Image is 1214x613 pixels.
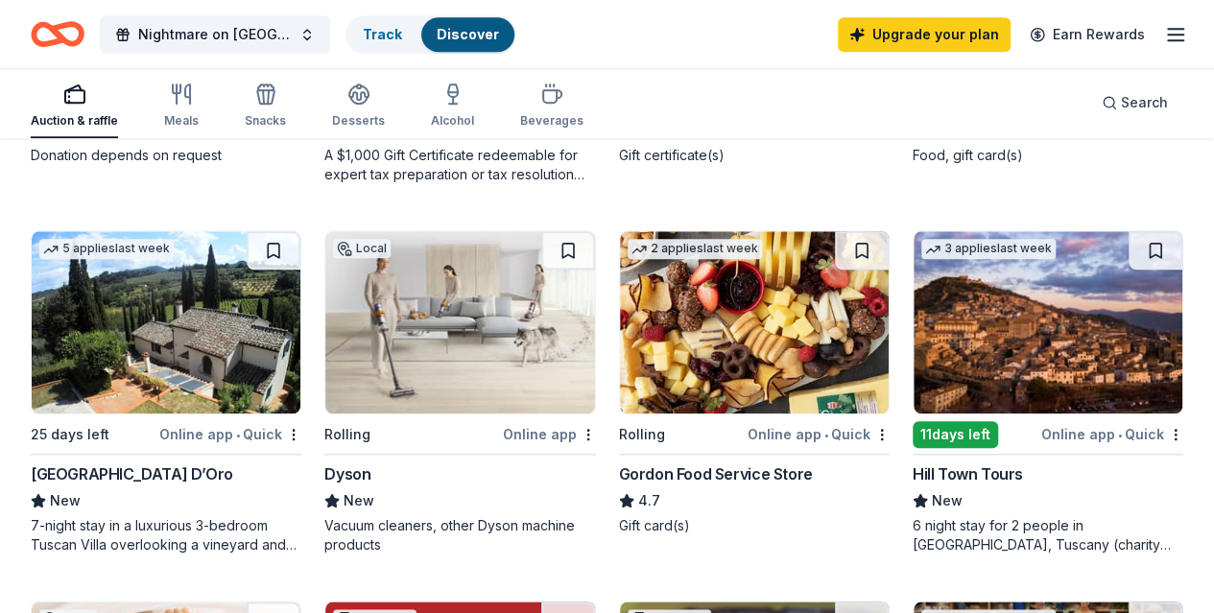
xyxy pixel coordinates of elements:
div: Alcohol [431,113,474,129]
span: Search [1121,91,1168,114]
button: Nightmare on [GEOGRAPHIC_DATA] [100,15,330,54]
div: Gift certificate(s) [619,146,890,165]
div: Donation depends on request [31,146,301,165]
span: New [932,489,963,512]
div: Gift card(s) [619,516,890,535]
a: Track [363,26,402,42]
a: Image for Gordon Food Service Store2 applieslast weekRollingOnline app•QuickGordon Food Service S... [619,230,890,535]
img: Image for Gordon Food Service Store [620,231,889,413]
a: Earn Rewards [1018,17,1156,52]
div: 25 days left [31,423,109,446]
button: Meals [164,75,199,138]
button: Desserts [332,75,385,138]
span: • [824,427,828,442]
div: Rolling [619,423,665,446]
img: Image for Hill Town Tours [914,231,1182,413]
button: TrackDiscover [345,15,516,54]
div: 6 night stay for 2 people in [GEOGRAPHIC_DATA], Tuscany (charity rate is $1380; retails at $2200;... [913,516,1183,554]
a: Discover [437,26,499,42]
button: Search [1086,83,1183,122]
div: 11 days left [913,421,998,448]
div: Gordon Food Service Store [619,462,813,485]
div: [GEOGRAPHIC_DATA] D’Oro [31,462,233,485]
div: Vacuum cleaners, other Dyson machine products [324,516,595,554]
div: Desserts [332,113,385,129]
div: Food, gift card(s) [913,146,1183,165]
a: Home [31,12,84,57]
div: Online app Quick [159,422,301,446]
div: 5 applies last week [39,239,174,259]
div: Local [333,239,391,258]
div: A $1,000 Gift Certificate redeemable for expert tax preparation or tax resolution services—recipi... [324,146,595,184]
a: Image for Hill Town Tours 3 applieslast week11days leftOnline app•QuickHill Town ToursNew6 night ... [913,230,1183,554]
button: Beverages [520,75,583,138]
span: Nightmare on [GEOGRAPHIC_DATA] [138,23,292,46]
a: Image for DysonLocalRollingOnline appDysonNewVacuum cleaners, other Dyson machine products [324,230,595,554]
div: Online app Quick [748,422,890,446]
button: Auction & raffle [31,75,118,138]
div: 2 applies last week [628,239,762,259]
div: Online app [503,422,596,446]
span: 4.7 [638,489,660,512]
a: Upgrade your plan [838,17,1011,52]
button: Alcohol [431,75,474,138]
span: New [50,489,81,512]
div: Auction & raffle [31,113,118,129]
div: Hill Town Tours [913,462,1023,485]
span: • [1118,427,1122,442]
div: 7-night stay in a luxurious 3-bedroom Tuscan Villa overlooking a vineyard and the ancient walled ... [31,516,301,554]
div: Dyson [324,462,370,485]
div: Rolling [324,423,370,446]
div: Online app Quick [1041,422,1183,446]
img: Image for Villa Sogni D’Oro [32,231,300,413]
div: Meals [164,113,199,129]
a: Image for Villa Sogni D’Oro5 applieslast week25 days leftOnline app•Quick[GEOGRAPHIC_DATA] D’OroN... [31,230,301,554]
img: Image for Dyson [325,231,594,413]
div: Beverages [520,113,583,129]
button: Snacks [245,75,286,138]
span: New [344,489,374,512]
div: 3 applies last week [921,239,1056,259]
span: • [236,427,240,442]
div: Snacks [245,113,286,129]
